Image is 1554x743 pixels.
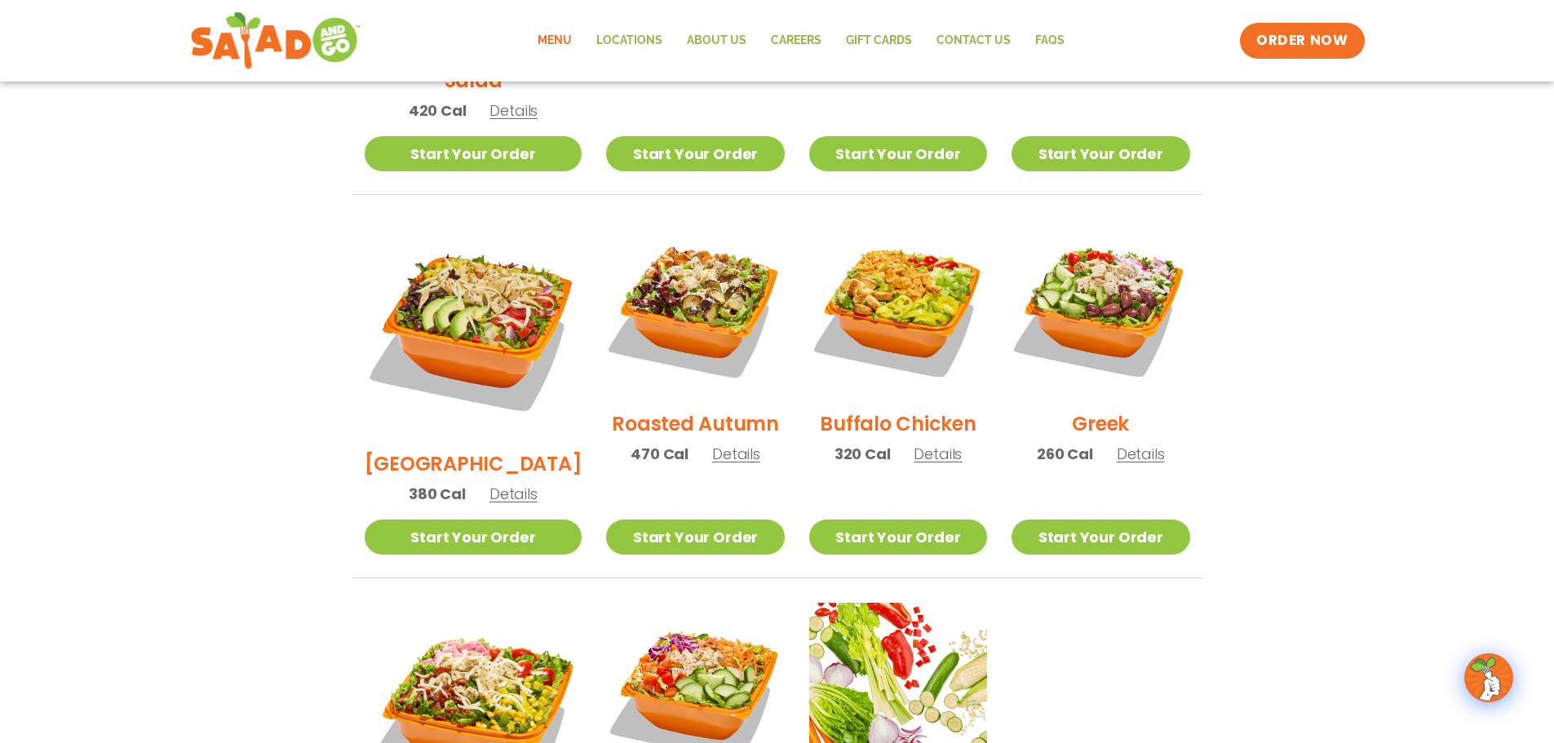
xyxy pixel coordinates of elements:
[365,520,582,555] a: Start Your Order
[834,22,924,60] a: GIFT CARDS
[1466,655,1512,701] img: wpChatIcon
[1012,219,1189,397] img: Product photo for Greek Salad
[365,219,582,437] img: Product photo for BBQ Ranch Salad
[365,136,582,171] a: Start Your Order
[1012,520,1189,555] a: Start Your Order
[489,100,538,121] span: Details
[606,219,784,397] img: Product photo for Roasted Autumn Salad
[820,409,976,438] h2: Buffalo Chicken
[606,136,784,171] a: Start Your Order
[712,444,760,464] span: Details
[1072,409,1129,438] h2: Greek
[835,443,891,465] span: 320 Cal
[409,100,467,122] span: 420 Cal
[631,443,688,465] span: 470 Cal
[1037,443,1093,465] span: 260 Cal
[1023,22,1077,60] a: FAQs
[809,219,987,397] img: Product photo for Buffalo Chicken Salad
[924,22,1023,60] a: Contact Us
[612,409,779,438] h2: Roasted Autumn
[1117,444,1165,464] span: Details
[190,8,362,73] img: new-SAG-logo-768×292
[809,520,987,555] a: Start Your Order
[1256,31,1348,51] span: ORDER NOW
[606,520,784,555] a: Start Your Order
[914,444,962,464] span: Details
[409,483,466,505] span: 380 Cal
[584,22,675,60] a: Locations
[365,449,582,478] h2: [GEOGRAPHIC_DATA]
[759,22,834,60] a: Careers
[525,22,1077,60] nav: Menu
[489,484,538,504] span: Details
[1012,136,1189,171] a: Start Your Order
[525,22,584,60] a: Menu
[809,136,987,171] a: Start Your Order
[1240,23,1364,59] a: ORDER NOW
[675,22,759,60] a: About Us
